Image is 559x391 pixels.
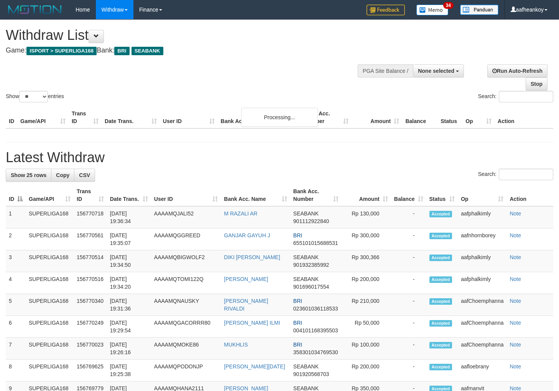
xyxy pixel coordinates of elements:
th: ID: activate to sort column descending [6,184,26,206]
td: [DATE] 19:31:36 [107,294,151,316]
td: 6 [6,316,26,338]
th: Action [495,107,553,128]
td: AAAAMQPODONJP [151,360,221,381]
a: [PERSON_NAME] RIVALDI [224,298,268,312]
span: BRI [293,298,302,304]
span: BRI [114,47,129,55]
label: Search: [478,169,553,180]
th: Amount [352,107,402,128]
td: AAAAMQTOMI122Q [151,272,221,294]
span: SEABANK [132,47,163,55]
img: Button%20Memo.svg [416,5,449,15]
span: Accepted [429,211,452,217]
td: AAAAMQBIGWOLF2 [151,250,221,272]
span: Accepted [429,276,452,283]
span: Copy 023601036118533 to clipboard [293,306,338,312]
button: None selected [413,64,464,77]
th: User ID: activate to sort column ascending [151,184,221,206]
a: [PERSON_NAME][DATE] [224,363,285,370]
a: MUKHLIS [224,342,248,348]
a: DIKI [PERSON_NAME] [224,254,280,260]
th: Balance [402,107,437,128]
td: AAAAMQNAUSKY [151,294,221,316]
a: M RAZALI AR [224,210,257,217]
span: Accepted [429,298,452,305]
a: GANJAR GAYUH J [224,232,270,238]
span: CSV [79,172,90,178]
th: Bank Acc. Number [301,107,352,128]
a: CSV [74,169,95,182]
td: aafChoemphanna [458,316,506,338]
span: Copy 358301034769530 to clipboard [293,349,338,355]
td: Rp 200,000 [342,272,391,294]
td: Rp 50,000 [342,316,391,338]
h1: Withdraw List [6,28,365,43]
td: [DATE] 19:36:34 [107,206,151,228]
th: Game/API: activate to sort column ascending [26,184,74,206]
td: 156770023 [74,338,107,360]
td: 156770516 [74,272,107,294]
th: Status [437,107,462,128]
th: Op: activate to sort column ascending [458,184,506,206]
td: SUPERLIGA168 [26,338,74,360]
td: 3 [6,250,26,272]
span: None selected [418,68,454,74]
td: 5 [6,294,26,316]
span: Copy 901112922840 to clipboard [293,218,329,224]
th: Trans ID [69,107,102,128]
td: - [391,206,426,228]
td: SUPERLIGA168 [26,360,74,381]
td: 4 [6,272,26,294]
td: AAAAMQMOKE86 [151,338,221,360]
img: MOTION_logo.png [6,4,64,15]
td: AAAAMQGACORRR80 [151,316,221,338]
td: [DATE] 19:34:50 [107,250,151,272]
td: SUPERLIGA168 [26,206,74,228]
a: Run Auto-Refresh [487,64,547,77]
td: - [391,272,426,294]
label: Show entries [6,91,64,102]
select: Showentries [19,91,48,102]
td: SUPERLIGA168 [26,316,74,338]
td: Rp 210,000 [342,294,391,316]
td: aafChoemphanna [458,294,506,316]
input: Search: [499,91,553,102]
th: Bank Acc. Name [218,107,301,128]
td: aafChoemphanna [458,338,506,360]
td: 156770718 [74,206,107,228]
label: Search: [478,91,553,102]
span: SEABANK [293,276,319,282]
span: Accepted [429,233,452,239]
td: - [391,338,426,360]
span: Copy 004101168395503 to clipboard [293,327,338,333]
th: User ID [160,107,218,128]
a: Note [510,342,521,348]
span: BRI [293,232,302,238]
h4: Game: Bank: [6,47,365,54]
td: - [391,294,426,316]
a: [PERSON_NAME] [224,276,268,282]
div: PGA Site Balance / [358,64,413,77]
td: 156770514 [74,250,107,272]
span: SEABANK [293,210,319,217]
a: Copy [51,169,74,182]
span: Accepted [429,342,452,348]
span: Copy 901696017554 to clipboard [293,284,329,290]
a: Note [510,254,521,260]
span: Copy 655101015688531 to clipboard [293,240,338,246]
span: BRI [293,320,302,326]
td: [DATE] 19:25:38 [107,360,151,381]
th: ID [6,107,17,128]
th: Bank Acc. Number: activate to sort column ascending [290,184,342,206]
td: - [391,360,426,381]
span: ISPORT > SUPERLIGA168 [26,47,97,55]
td: aafphalkimly [458,250,506,272]
td: Rp 100,000 [342,338,391,360]
th: Date Trans. [102,107,160,128]
td: Rp 300,366 [342,250,391,272]
td: aafnhornborey [458,228,506,250]
td: [DATE] 19:26:16 [107,338,151,360]
td: 8 [6,360,26,381]
td: [DATE] 19:34:20 [107,272,151,294]
th: Trans ID: activate to sort column ascending [74,184,107,206]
